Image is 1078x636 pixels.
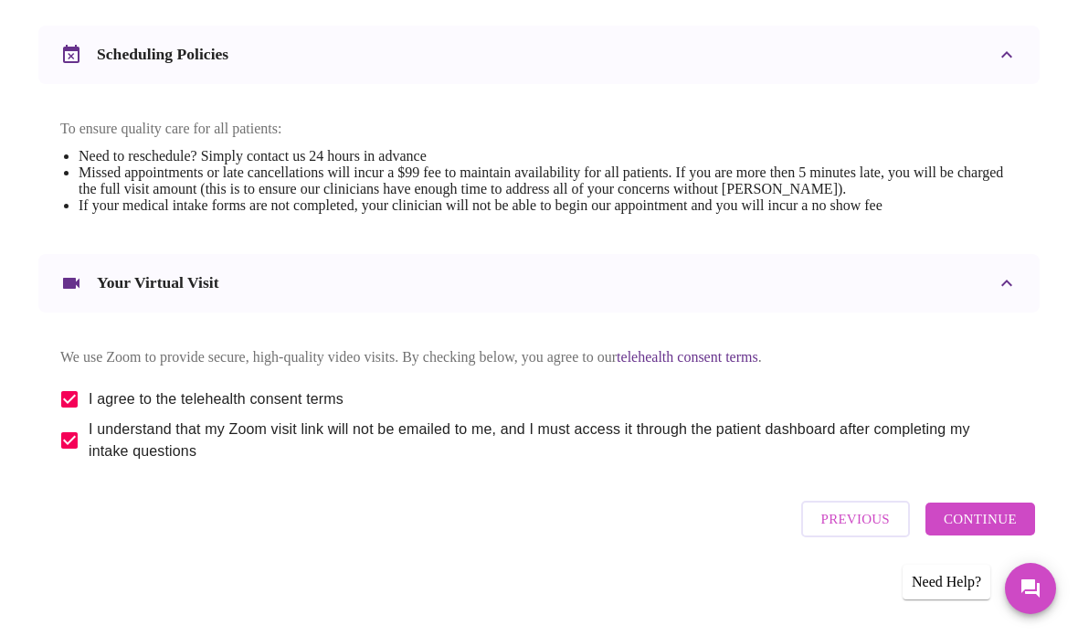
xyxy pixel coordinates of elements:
[60,121,1018,137] p: To ensure quality care for all patients:
[821,507,890,531] span: Previous
[617,349,758,365] a: telehealth consent terms
[79,164,1018,197] li: Missed appointments or late cancellations will incur a $99 fee to maintain availability for all p...
[38,254,1040,313] div: Your Virtual Visit
[944,507,1017,531] span: Continue
[801,501,910,537] button: Previous
[97,273,219,292] h3: Your Virtual Visit
[38,26,1040,84] div: Scheduling Policies
[60,349,1018,366] p: We use Zoom to provide secure, high-quality video visits. By checking below, you agree to our .
[89,419,1003,462] span: I understand that my Zoom visit link will not be emailed to me, and I must access it through the ...
[79,197,1018,214] li: If your medical intake forms are not completed, your clinician will not be able to begin our appo...
[79,148,1018,164] li: Need to reschedule? Simply contact us 24 hours in advance
[89,388,343,410] span: I agree to the telehealth consent terms
[97,45,228,64] h3: Scheduling Policies
[903,565,990,599] div: Need Help?
[925,503,1035,535] button: Continue
[1005,563,1056,614] button: Messages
